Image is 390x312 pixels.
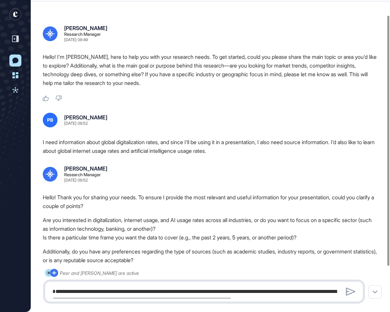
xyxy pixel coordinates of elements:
div: [DATE] 09:49 [64,38,88,42]
div: Research Manager [64,173,101,177]
div: [PERSON_NAME] [64,166,107,171]
div: [DATE] 09:52 [64,178,88,182]
div: Peer and [PERSON_NAME] are active [60,269,139,277]
div: I need information about global digitalization rates, and since I'll be using it in a presentatio... [43,138,378,155]
div: [PERSON_NAME] [64,115,107,120]
div: [DATE] 09:52 [64,121,88,125]
span: PB [47,117,53,123]
li: Is there a particular time frame you want the data to cover (e.g., the past 2 years, 5 years, or ... [43,233,378,242]
div: entrapeer-logo [9,8,21,20]
div: [PERSON_NAME] [64,25,107,31]
p: Additionally, do you have any preferences regarding the type of sources (such as academic studies... [43,247,378,265]
div: Research Manager [64,32,101,36]
p: Hello! Thank you for sharing your needs. To ensure I provide the most relevant and useful informa... [43,193,378,210]
li: Are you interested in digitalization, internet usage, and AI usage rates across all industries, o... [43,216,378,233]
p: Hello! I'm [PERSON_NAME], here to help you with your research needs. To get started, could you pl... [43,53,378,87]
